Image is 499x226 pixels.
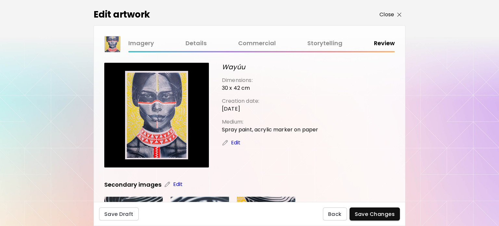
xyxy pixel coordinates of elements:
[238,39,276,48] a: Commercial
[186,39,207,48] a: Details
[222,62,245,72] i: Wayúu
[231,139,241,147] p: Edit
[307,39,342,48] a: Storytelling
[222,139,241,147] a: Edit
[222,97,395,105] p: Creation date:
[350,207,400,220] button: Save Changes
[222,126,395,134] p: Spray paint, acrylic marker on paper
[99,207,139,220] button: Save Draft
[222,118,395,126] p: Medium:
[355,211,395,218] span: Save Changes
[104,211,134,218] span: Save Draft
[222,105,395,113] p: [DATE]
[323,207,347,220] button: Back
[222,140,228,146] img: edit
[164,180,184,188] a: Edit
[104,180,161,189] h5: Secondary images
[105,36,120,52] img: thumbnail
[222,76,395,84] p: Dimensions:
[164,181,171,188] img: edit
[328,211,342,218] span: Back
[128,39,154,48] a: Imagery
[173,180,183,188] p: Edit
[222,84,395,92] p: 30 x 42 cm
